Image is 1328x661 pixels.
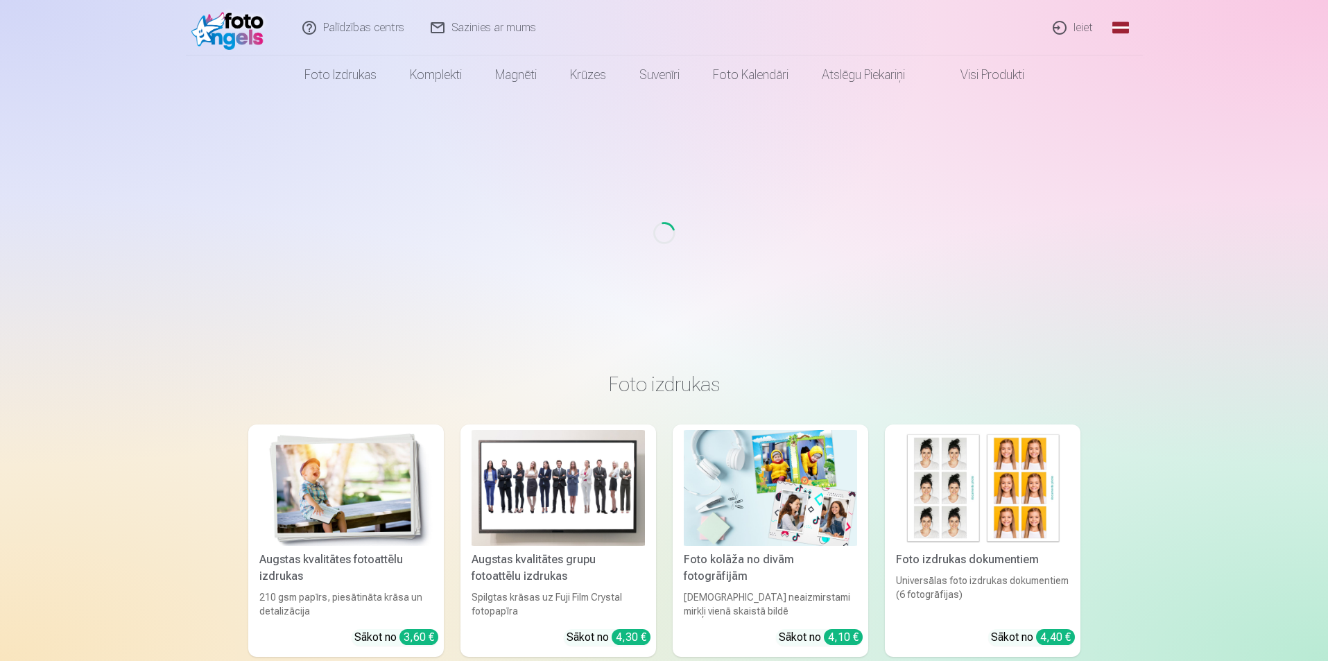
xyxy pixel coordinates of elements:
[191,6,271,50] img: /fa1
[259,372,1069,397] h3: Foto izdrukas
[466,551,650,585] div: Augstas kvalitātes grupu fotoattēlu izdrukas
[259,430,433,546] img: Augstas kvalitātes fotoattēlu izdrukas
[1036,629,1075,645] div: 4,40 €
[399,629,438,645] div: 3,60 €
[460,424,656,657] a: Augstas kvalitātes grupu fotoattēlu izdrukasAugstas kvalitātes grupu fotoattēlu izdrukasSpilgtas ...
[779,629,863,646] div: Sākot no
[567,629,650,646] div: Sākot no
[254,590,438,618] div: 210 gsm papīrs, piesātināta krāsa un detalizācija
[254,551,438,585] div: Augstas kvalitātes fotoattēlu izdrukas
[805,55,922,94] a: Atslēgu piekariņi
[623,55,696,94] a: Suvenīri
[991,629,1075,646] div: Sākot no
[922,55,1041,94] a: Visi produkti
[478,55,553,94] a: Magnēti
[696,55,805,94] a: Foto kalendāri
[890,574,1075,618] div: Universālas foto izdrukas dokumentiem (6 fotogrāfijas)
[678,551,863,585] div: Foto kolāža no divām fotogrāfijām
[553,55,623,94] a: Krūzes
[393,55,478,94] a: Komplekti
[472,430,645,546] img: Augstas kvalitātes grupu fotoattēlu izdrukas
[890,551,1075,568] div: Foto izdrukas dokumentiem
[678,590,863,618] div: [DEMOGRAPHIC_DATA] neaizmirstami mirkļi vienā skaistā bildē
[612,629,650,645] div: 4,30 €
[896,430,1069,546] img: Foto izdrukas dokumentiem
[466,590,650,618] div: Spilgtas krāsas uz Fuji Film Crystal fotopapīra
[288,55,393,94] a: Foto izdrukas
[684,430,857,546] img: Foto kolāža no divām fotogrāfijām
[824,629,863,645] div: 4,10 €
[354,629,438,646] div: Sākot no
[248,424,444,657] a: Augstas kvalitātes fotoattēlu izdrukasAugstas kvalitātes fotoattēlu izdrukas210 gsm papīrs, piesā...
[885,424,1080,657] a: Foto izdrukas dokumentiemFoto izdrukas dokumentiemUniversālas foto izdrukas dokumentiem (6 fotogr...
[673,424,868,657] a: Foto kolāža no divām fotogrāfijāmFoto kolāža no divām fotogrāfijām[DEMOGRAPHIC_DATA] neaizmirstam...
